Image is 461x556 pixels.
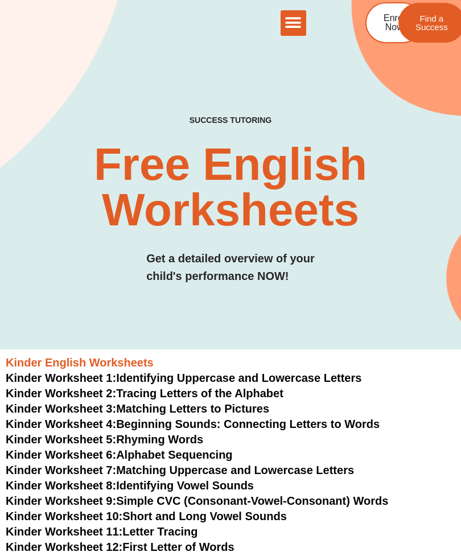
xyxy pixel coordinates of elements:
[146,250,315,285] h3: Get a detailed overview of your child's performance NOW!
[6,387,116,400] span: Kinder Worksheet 2:
[415,14,448,31] span: Find a Success
[93,142,367,233] h2: Free English Worksheets​
[384,14,405,32] span: Enrol Now
[6,495,116,507] span: Kinder Worksheet 9:
[365,2,423,43] a: Enrol Now
[6,433,116,446] span: Kinder Worksheet 5:
[6,448,116,461] span: Kinder Worksheet 6:
[6,510,287,522] a: Kinder Worksheet 10:Short and Long Vowel Sounds
[169,116,292,125] h4: SUCCESS TUTORING​
[281,10,306,36] div: Menu Toggle
[6,464,354,476] a: Kinder Worksheet 7:Matching Uppercase and Lowercase Letters
[6,418,116,430] span: Kinder Worksheet 4:
[6,418,380,430] a: Kinder Worksheet 4:Beginning Sounds: Connecting Letters to Words
[6,541,122,553] span: Kinder Worksheet 12:
[6,372,361,384] a: Kinder Worksheet 1:Identifying Uppercase and Lowercase Letters
[6,525,122,538] span: Kinder Worksheet 11:
[6,525,198,538] a: Kinder Worksheet 11:Letter Tracing
[6,448,233,461] a: Kinder Worksheet 6:Alphabet Sequencing
[6,355,455,370] h3: Kinder English Worksheets
[6,402,269,415] a: Kinder Worksheet 3:Matching Letters to Pictures
[6,372,116,384] span: Kinder Worksheet 1:
[6,402,116,415] span: Kinder Worksheet 3:
[6,479,254,492] a: Kinder Worksheet 8:Identifying Vowel Sounds
[6,479,116,492] span: Kinder Worksheet 8:
[6,433,203,446] a: Kinder Worksheet 5:Rhyming Words
[6,495,388,507] a: Kinder Worksheet 9:Simple CVC (Consonant-Vowel-Consonant) Words
[6,510,122,522] span: Kinder Worksheet 10:
[6,387,283,400] a: Kinder Worksheet 2:Tracing Letters of the Alphabet
[6,464,116,476] span: Kinder Worksheet 7:
[6,541,234,553] a: Kinder Worksheet 12:First Letter of Words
